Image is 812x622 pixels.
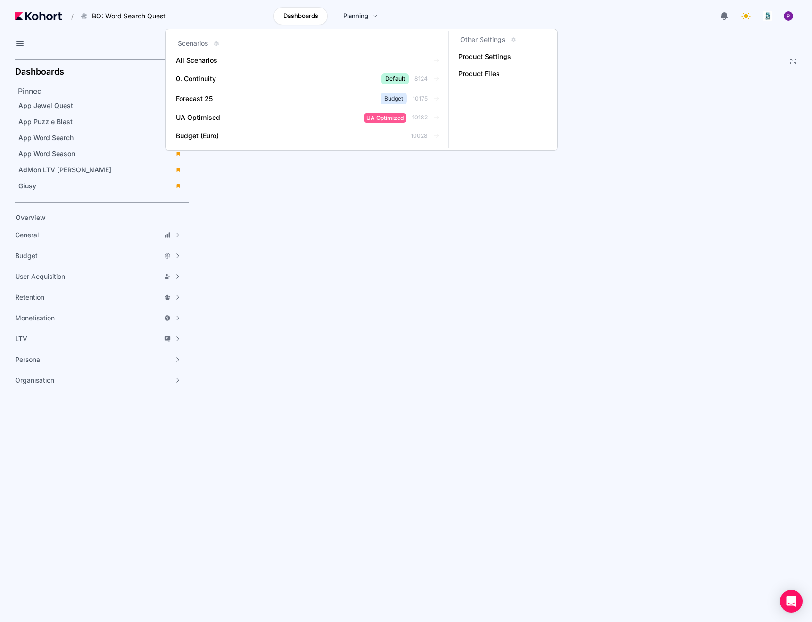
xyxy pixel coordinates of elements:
span: Product Settings [458,52,511,61]
h2: Pinned [18,85,189,97]
a: App Jewel Quest [15,99,186,113]
a: All Scenarios [170,52,444,69]
span: App Puzzle Blast [18,118,73,126]
span: App Word Season [18,150,75,158]
span: 8124 [414,75,428,83]
span: 0. Continuity [176,74,216,84]
span: User Acquisition [15,272,65,281]
span: App Word Search [18,134,74,142]
button: Fullscreen [789,58,797,65]
a: Dashboards [273,7,328,25]
span: Organisation [15,376,54,385]
span: 10028 [411,132,428,140]
span: Overview [16,213,46,221]
a: Giusy [15,179,186,193]
span: / [64,11,74,21]
a: UA OptimisedUA Optimized10182 [170,109,444,126]
a: Budget (Euro)10028 [170,127,444,144]
a: App Word Season [15,147,186,161]
span: Giusy [18,182,36,190]
span: Budget [15,251,38,261]
a: Product Files [453,65,553,82]
span: Monetisation [15,313,55,323]
a: Forecast 25Budget10175 [170,89,444,108]
img: logo_logo_images_1_20240607072359498299_20240828135028712857.jpeg [763,11,772,21]
span: General [15,230,39,240]
span: Planning [343,11,368,21]
a: 0. ContinuityDefault8124 [170,69,444,88]
span: Dashboards [283,11,318,21]
span: 10175 [413,95,428,102]
span: Retention [15,293,44,302]
h3: Other Settings [460,35,505,44]
span: Budget [381,93,407,104]
a: App Word Search [15,131,186,145]
span: UA Optimised [176,113,220,122]
span: Product Files [458,69,511,78]
span: All Scenarios [176,56,403,65]
a: App Puzzle Blast [15,115,186,129]
a: Product Settings [453,48,553,65]
span: Personal [15,355,41,364]
span: 10182 [412,114,428,121]
span: LTV [15,334,27,344]
a: Overview [12,210,173,225]
button: BO: Word Search Quest [75,8,175,24]
span: Forecast 25 [176,94,213,103]
span: BO: Word Search Quest [92,11,166,21]
span: Default [381,73,409,84]
span: Budget (Euro) [176,131,219,141]
div: Open Intercom Messenger [780,590,803,613]
img: Kohort logo [15,12,62,20]
h2: Dashboards [15,67,64,76]
a: AdMon LTV [PERSON_NAME] [15,163,186,177]
h3: Scenarios [178,39,208,48]
span: App Jewel Quest [18,101,73,109]
a: Planning [333,7,388,25]
span: UA Optimized [364,113,406,123]
span: AdMon LTV [PERSON_NAME] [18,166,111,174]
